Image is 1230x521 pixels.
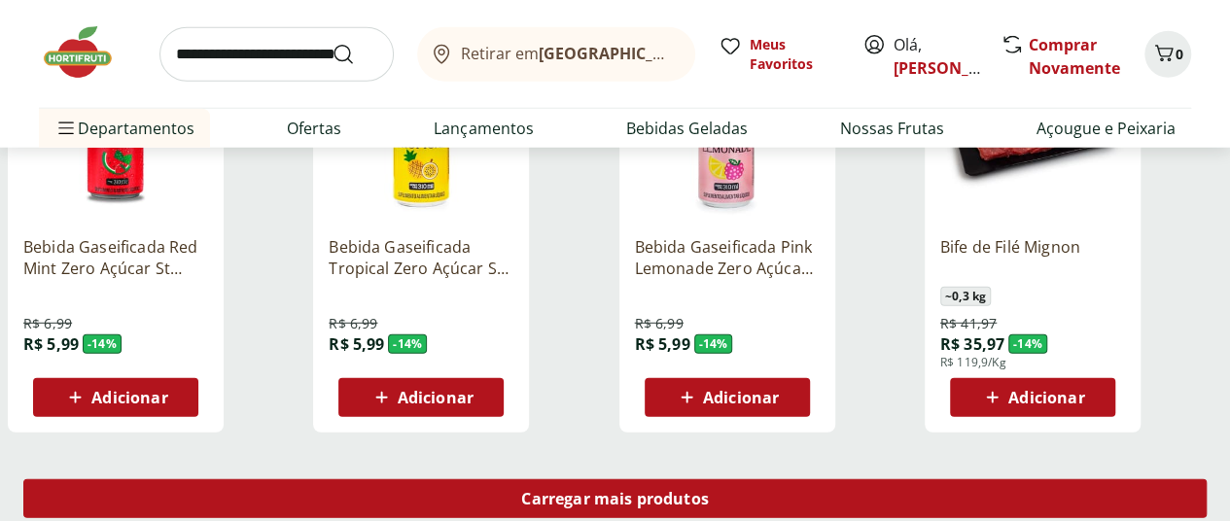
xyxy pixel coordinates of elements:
span: R$ 5,99 [329,333,384,355]
a: Comprar Novamente [1029,34,1120,79]
a: Meus Favoritos [719,35,839,74]
button: Adicionar [645,378,810,417]
span: R$ 6,99 [329,314,377,333]
a: Ofertas [287,117,341,140]
span: Olá, [894,33,980,80]
span: ~ 0,3 kg [940,287,991,306]
a: Bebida Gaseificada Red Mint Zero Açúcar St Pierre 310ml [23,236,208,279]
button: Menu [54,105,78,152]
span: R$ 6,99 [635,314,684,333]
span: Adicionar [91,390,167,405]
button: Submit Search [332,43,378,66]
button: Adicionar [338,378,504,417]
button: Carrinho [1144,31,1191,78]
span: R$ 35,97 [940,333,1004,355]
span: Adicionar [1008,390,1084,405]
button: Adicionar [950,378,1115,417]
span: 0 [1176,45,1183,63]
a: Bebida Gaseificada Pink Lemonade Zero Açúcar St Pierre 310ml [635,236,820,279]
a: Lançamentos [434,117,533,140]
a: Bife de Filé Mignon [940,236,1125,279]
a: Bebidas Geladas [626,117,748,140]
span: Carregar mais produtos [521,491,709,506]
span: - 14 % [694,334,733,354]
span: Departamentos [54,105,194,152]
a: Bebida Gaseificada Tropical Zero Açúcar St Pierre 310ml [329,236,513,279]
a: Açougue e Peixaria [1037,117,1176,140]
span: R$ 119,9/Kg [940,355,1006,370]
input: search [159,27,394,82]
span: - 14 % [83,334,122,354]
a: Nossas Frutas [840,117,944,140]
span: Adicionar [703,390,779,405]
span: Retirar em [461,45,676,62]
span: - 14 % [1008,334,1047,354]
span: R$ 5,99 [23,333,79,355]
span: - 14 % [388,334,427,354]
button: Adicionar [33,378,198,417]
span: R$ 6,99 [23,314,72,333]
img: Hortifruti [39,23,136,82]
b: [GEOGRAPHIC_DATA]/[GEOGRAPHIC_DATA] [539,43,866,64]
button: Retirar em[GEOGRAPHIC_DATA]/[GEOGRAPHIC_DATA] [417,27,695,82]
a: [PERSON_NAME] [894,57,1020,79]
span: R$ 41,97 [940,314,997,333]
span: Meus Favoritos [750,35,839,74]
span: Adicionar [398,390,474,405]
span: R$ 5,99 [635,333,690,355]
